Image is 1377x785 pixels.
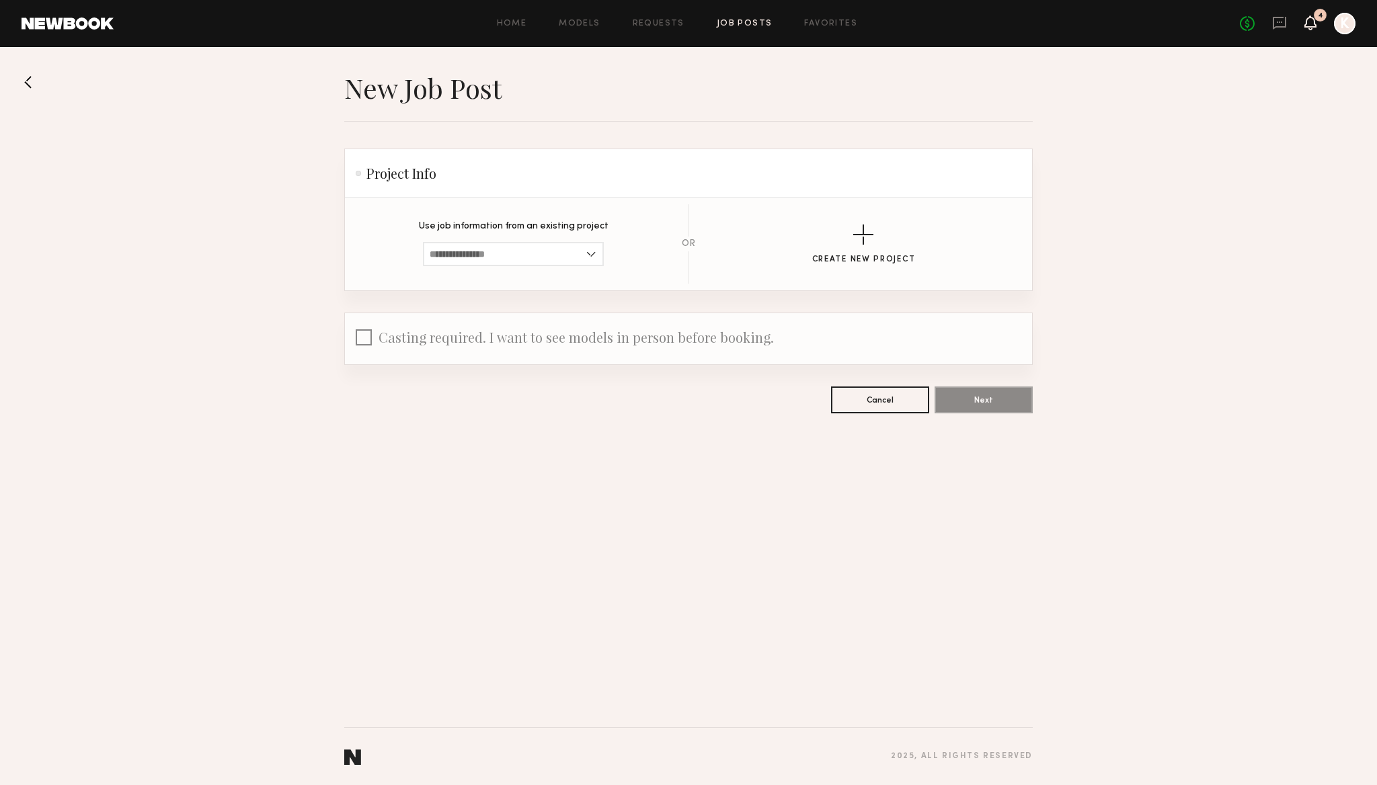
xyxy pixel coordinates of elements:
[497,19,527,28] a: Home
[831,386,929,413] button: Cancel
[1318,12,1323,19] div: 4
[804,19,857,28] a: Favorites
[717,19,773,28] a: Job Posts
[812,224,916,264] button: Create New Project
[379,328,774,346] span: Casting required. I want to see models in person before booking.
[1334,13,1355,34] a: K
[419,222,608,231] p: Use job information from an existing project
[935,386,1033,413] button: Next
[344,71,502,105] h1: New Job Post
[559,19,600,28] a: Models
[356,165,436,181] h2: Project Info
[812,255,916,264] div: Create New Project
[682,239,695,249] div: OR
[633,19,684,28] a: Requests
[891,752,1033,761] div: 2025 , all rights reserved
